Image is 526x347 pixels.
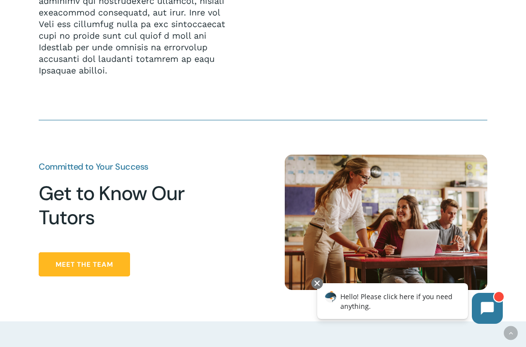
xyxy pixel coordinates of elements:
[39,163,224,170] h3: Committed to Your Success
[307,275,512,333] iframe: Chatbot
[39,252,130,276] a: Meet the Team
[39,182,224,230] h2: Get to Know Our Tutors
[285,155,487,289] img: Happy Tutors 11
[56,260,113,269] span: Meet the Team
